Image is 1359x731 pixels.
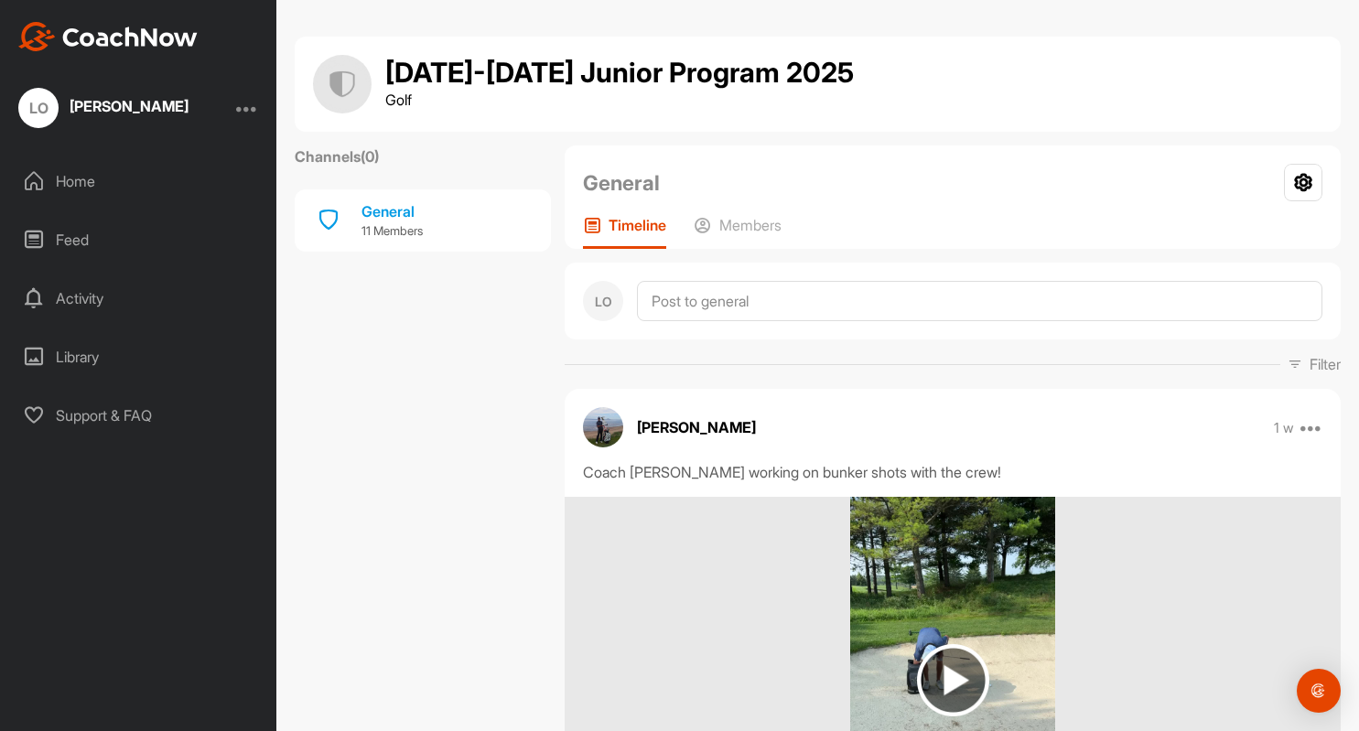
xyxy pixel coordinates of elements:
div: Coach [PERSON_NAME] working on bunker shots with the crew! [583,461,1322,483]
h2: General [583,167,660,199]
div: [PERSON_NAME] [70,99,189,113]
p: Members [719,216,782,234]
img: avatar [583,407,623,447]
p: Golf [385,89,854,111]
img: group [313,55,372,113]
div: Open Intercom Messenger [1297,669,1341,713]
div: Support & FAQ [10,392,268,438]
div: General [361,200,423,222]
p: [PERSON_NAME] [637,416,756,438]
label: Channels ( 0 ) [295,145,379,167]
div: Library [10,334,268,380]
div: Home [10,158,268,204]
div: LO [583,281,623,321]
div: LO [18,88,59,128]
p: Timeline [609,216,666,234]
img: play [917,644,989,716]
div: Activity [10,275,268,321]
div: Feed [10,217,268,263]
img: CoachNow [18,22,198,51]
p: 11 Members [361,222,423,241]
p: 1 w [1274,419,1294,437]
h1: [DATE]-[DATE] Junior Program 2025 [385,58,854,89]
p: Filter [1310,353,1341,375]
